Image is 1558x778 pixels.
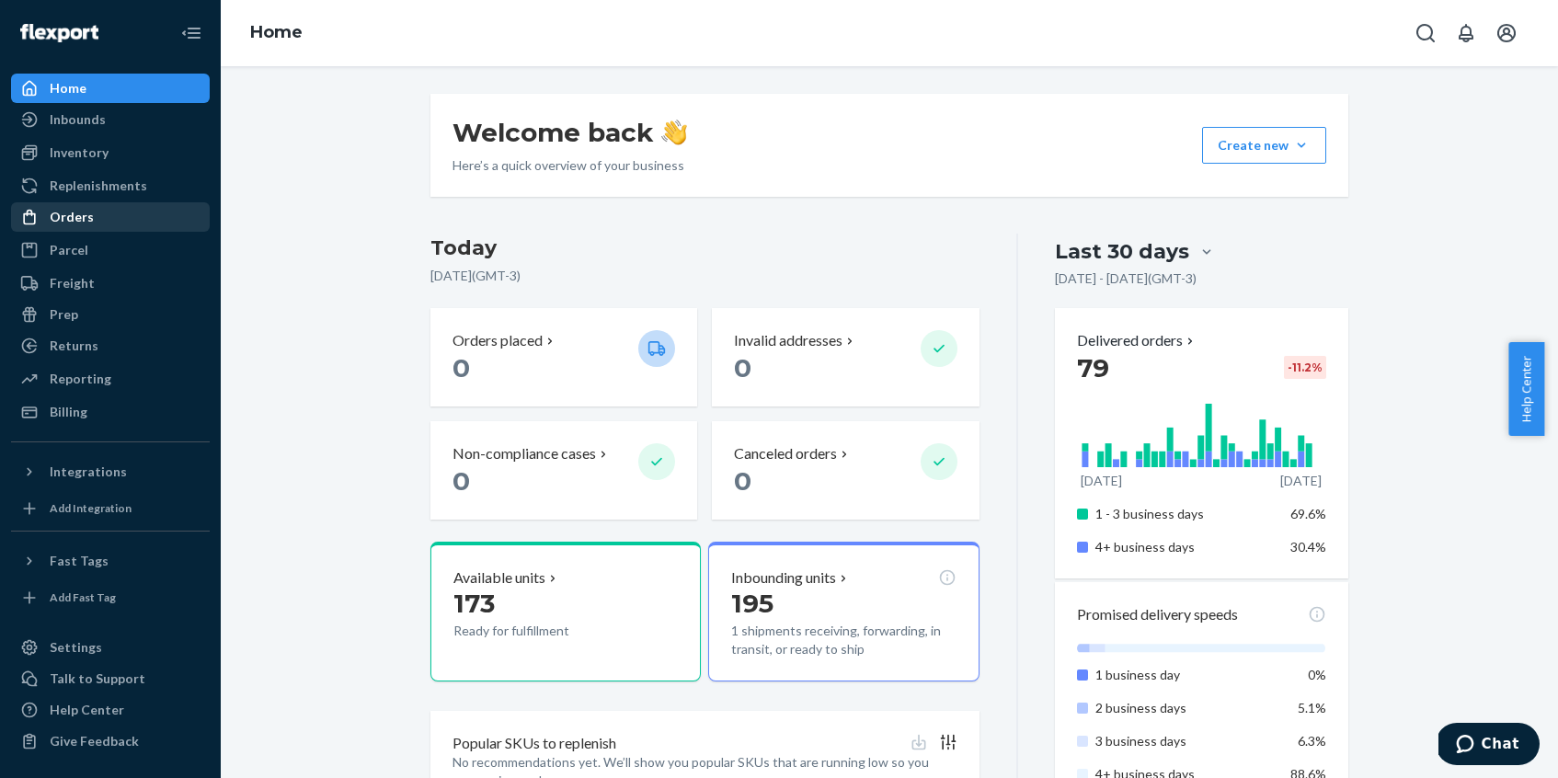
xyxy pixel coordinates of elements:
button: Fast Tags [11,546,210,576]
button: Talk to Support [11,664,210,693]
p: Here’s a quick overview of your business [453,156,687,175]
span: 0 [734,352,751,383]
button: Available units173Ready for fulfillment [430,542,701,681]
p: [DATE] [1081,472,1122,490]
p: 2 business days [1095,699,1277,717]
a: Orders [11,202,210,232]
button: Delivered orders [1077,330,1197,351]
button: Non-compliance cases 0 [430,421,697,520]
h1: Welcome back [453,116,687,149]
a: Freight [11,269,210,298]
p: [DATE] [1280,472,1322,490]
p: Available units [453,567,545,589]
a: Home [11,74,210,103]
div: Add Integration [50,500,132,516]
span: 30.4% [1290,539,1326,555]
span: 79 [1077,352,1109,383]
p: Canceled orders [734,443,837,464]
div: Give Feedback [50,732,139,750]
a: Prep [11,300,210,329]
button: Open notifications [1448,15,1484,51]
span: 69.6% [1290,506,1326,521]
button: Inbounding units1951 shipments receiving, forwarding, in transit, or ready to ship [708,542,979,681]
button: Orders placed 0 [430,308,697,406]
div: Add Fast Tag [50,589,116,605]
button: Create new [1202,127,1326,164]
div: Replenishments [50,177,147,195]
ol: breadcrumbs [235,6,317,60]
div: Integrations [50,463,127,481]
iframe: Opens a widget where you can chat to one of our agents [1438,723,1540,769]
div: Talk to Support [50,669,145,688]
p: Ready for fulfillment [453,622,624,640]
div: Help Center [50,701,124,719]
div: Returns [50,337,98,355]
div: Inbounds [50,110,106,129]
div: -11.2 % [1284,356,1326,379]
img: Flexport logo [20,24,98,42]
div: Prep [50,305,78,324]
span: 0% [1308,667,1326,682]
a: Add Integration [11,494,210,523]
div: Orders [50,208,94,226]
p: [DATE] ( GMT-3 ) [430,267,979,285]
span: 195 [731,588,773,619]
h3: Today [430,234,979,263]
a: Settings [11,633,210,662]
p: Non-compliance cases [453,443,596,464]
button: Invalid addresses 0 [712,308,979,406]
p: 3 business days [1095,732,1277,750]
span: 173 [453,588,495,619]
div: Settings [50,638,102,657]
p: Inbounding units [731,567,836,589]
button: Open Search Box [1407,15,1444,51]
div: Reporting [50,370,111,388]
a: Parcel [11,235,210,265]
p: [DATE] - [DATE] ( GMT-3 ) [1055,269,1197,288]
a: Returns [11,331,210,360]
div: Inventory [50,143,109,162]
div: Last 30 days [1055,237,1189,266]
a: Inbounds [11,105,210,134]
a: Reporting [11,364,210,394]
button: Open account menu [1488,15,1525,51]
button: Close Navigation [173,15,210,51]
p: Invalid addresses [734,330,842,351]
p: 4+ business days [1095,538,1277,556]
span: 0 [453,352,470,383]
span: 0 [734,465,751,497]
span: 5.1% [1298,700,1326,715]
a: Billing [11,397,210,427]
button: Give Feedback [11,727,210,756]
a: Home [250,22,303,42]
div: Freight [50,274,95,292]
p: Promised delivery speeds [1077,604,1238,625]
button: Canceled orders 0 [712,421,979,520]
span: 0 [453,465,470,497]
a: Help Center [11,695,210,725]
div: Parcel [50,241,88,259]
button: Integrations [11,457,210,486]
p: 1 business day [1095,666,1277,684]
p: 1 shipments receiving, forwarding, in transit, or ready to ship [731,622,956,658]
span: 6.3% [1298,733,1326,749]
div: Billing [50,403,87,421]
a: Inventory [11,138,210,167]
div: Fast Tags [50,552,109,570]
p: Orders placed [453,330,543,351]
a: Add Fast Tag [11,583,210,612]
img: hand-wave emoji [661,120,687,145]
p: Popular SKUs to replenish [453,733,616,754]
a: Replenishments [11,171,210,200]
p: 1 - 3 business days [1095,505,1277,523]
button: Help Center [1508,342,1544,436]
div: Home [50,79,86,97]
